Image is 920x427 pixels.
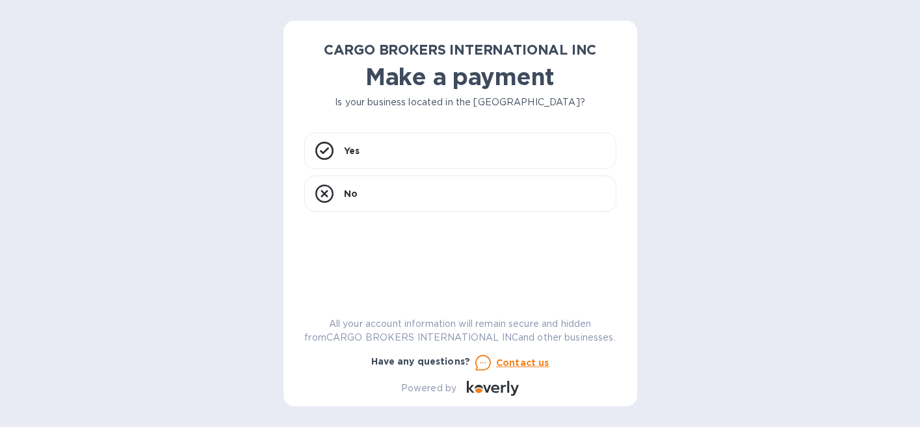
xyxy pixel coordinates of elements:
[304,96,616,109] p: Is your business located in the [GEOGRAPHIC_DATA]?
[304,317,616,344] p: All your account information will remain secure and hidden from CARGO BROKERS INTERNATIONAL INC a...
[401,382,456,395] p: Powered by
[496,357,549,368] u: Contact us
[371,356,471,367] b: Have any questions?
[344,144,360,157] p: Yes
[344,187,358,200] p: No
[304,63,616,90] h1: Make a payment
[324,42,597,58] b: CARGO BROKERS INTERNATIONAL INC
